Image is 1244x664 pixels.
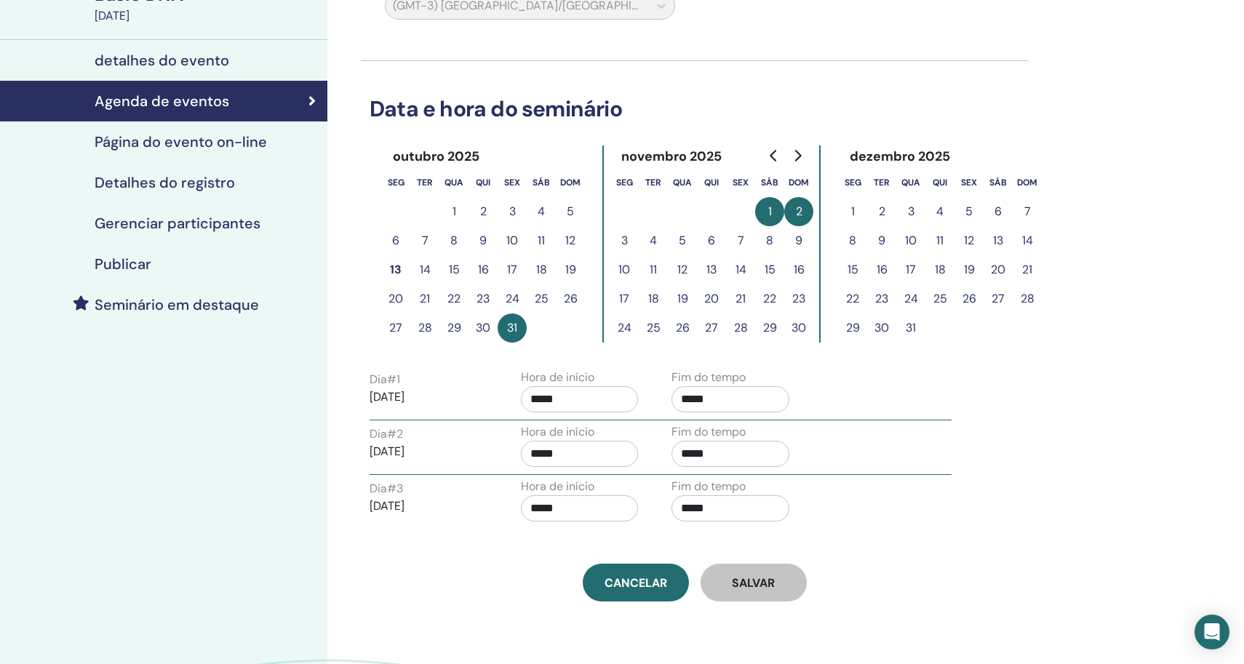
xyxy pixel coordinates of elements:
button: 28 [410,313,439,343]
span: Cancelar [605,575,667,591]
h4: Detalhes do registro [95,174,235,191]
p: [DATE] [370,497,487,515]
button: 29 [838,313,867,343]
button: 27 [697,313,726,343]
button: 10 [610,255,639,284]
button: 14 [726,255,755,284]
button: 29 [439,313,469,343]
button: 25 [527,284,556,313]
button: 1 [439,197,469,226]
button: 8 [838,226,867,255]
button: 27 [984,284,1013,313]
button: Go to previous month [762,141,786,170]
button: 23 [784,284,813,313]
th: quarta-feira [668,168,697,197]
p: [DATE] [370,443,487,460]
th: segunda-feira [838,168,867,197]
button: 13 [984,226,1013,255]
button: 25 [925,284,954,313]
button: 6 [697,226,726,255]
th: domingo [1013,168,1042,197]
button: 18 [639,284,668,313]
button: 19 [556,255,585,284]
button: 24 [498,284,527,313]
button: 17 [610,284,639,313]
button: 11 [925,226,954,255]
button: 3 [498,197,527,226]
button: 12 [668,255,697,284]
div: Open Intercom Messenger [1195,615,1229,649]
button: 24 [896,284,925,313]
button: 16 [469,255,498,284]
button: 2 [469,197,498,226]
button: Go to next month [786,141,809,170]
button: 9 [784,226,813,255]
button: 14 [410,255,439,284]
button: 10 [498,226,527,255]
button: 15 [755,255,784,284]
h4: Agenda de eventos [95,92,229,110]
h4: Página do evento on-line [95,133,267,151]
button: 21 [410,284,439,313]
button: 4 [527,197,556,226]
button: 3 [896,197,925,226]
button: 26 [668,313,697,343]
th: quinta-feira [469,168,498,197]
button: 6 [984,197,1013,226]
button: 4 [639,226,668,255]
button: 20 [381,284,410,313]
button: 5 [556,197,585,226]
button: 19 [954,255,984,284]
label: Dia # 2 [370,425,403,443]
button: 13 [381,255,410,284]
button: 9 [469,226,498,255]
th: sexta-feira [726,168,755,197]
th: sábado [984,168,1013,197]
button: 19 [668,284,697,313]
h4: Seminário em destaque [95,296,259,313]
th: quarta-feira [896,168,925,197]
label: Hora de início [521,478,594,495]
th: segunda-feira [381,168,410,197]
th: terça-feira [639,168,668,197]
button: 7 [410,226,439,255]
button: 31 [896,313,925,343]
button: 5 [668,226,697,255]
button: 22 [439,284,469,313]
button: 11 [527,226,556,255]
button: 17 [896,255,925,284]
button: 28 [726,313,755,343]
button: 31 [498,313,527,343]
label: Dia # 1 [370,371,400,388]
button: 10 [896,226,925,255]
th: sexta-feira [954,168,984,197]
label: Fim do tempo [671,478,746,495]
button: 30 [867,313,896,343]
label: Hora de início [521,423,594,441]
th: domingo [556,168,585,197]
button: 17 [498,255,527,284]
button: 1 [838,197,867,226]
a: Cancelar [583,564,689,601]
button: 29 [755,313,784,343]
p: [DATE] [370,388,487,406]
button: 22 [838,284,867,313]
button: 30 [784,313,813,343]
button: 9 [867,226,896,255]
button: 23 [469,284,498,313]
button: 11 [639,255,668,284]
label: Dia # 3 [370,480,403,497]
span: Salvar [732,575,775,591]
h4: detalhes do evento [95,52,229,69]
button: 6 [381,226,410,255]
button: 7 [1013,197,1042,226]
button: 27 [381,313,410,343]
button: 16 [784,255,813,284]
h3: Data e hora do seminário [361,96,1029,122]
label: Hora de início [521,369,594,386]
button: 20 [697,284,726,313]
label: Fim do tempo [671,369,746,386]
button: 2 [784,197,813,226]
button: 21 [726,284,755,313]
button: 13 [697,255,726,284]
